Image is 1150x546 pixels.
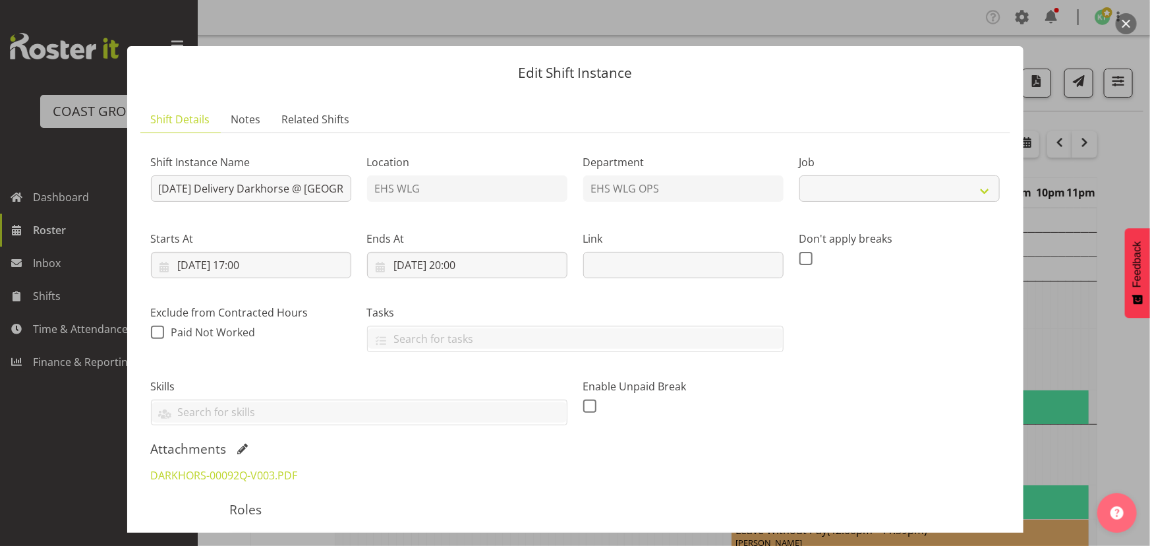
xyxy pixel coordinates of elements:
[367,252,567,278] input: Click to select...
[152,402,567,423] input: Search for skills
[151,441,227,457] h5: Attachments
[799,154,1000,170] label: Job
[368,328,783,349] input: Search for tasks
[140,66,1010,80] p: Edit Shift Instance
[282,111,350,127] span: Related Shifts
[171,325,256,340] span: Paid Not Worked
[799,231,1000,247] label: Don't apply breaks
[231,111,261,127] span: Notes
[367,154,567,170] label: Location
[151,231,351,247] label: Starts At
[583,379,784,394] label: Enable Unpaid Break
[1125,228,1150,318] button: Feedback - Show survey
[151,252,351,278] input: Click to select...
[151,111,210,127] span: Shift Details
[367,305,784,320] label: Tasks
[1110,506,1124,520] img: help-xxl-2.png
[583,231,784,247] label: Link
[151,305,351,320] label: Exclude from Contracted Hours
[367,231,567,247] label: Ends At
[151,468,298,483] a: DARKHORS-00092Q-V003.PDF
[583,154,784,170] label: Department
[229,502,921,518] h5: Roles
[1132,241,1143,288] span: Feedback
[151,175,351,202] input: Shift Instance Name
[151,379,567,394] label: Skills
[151,154,351,170] label: Shift Instance Name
